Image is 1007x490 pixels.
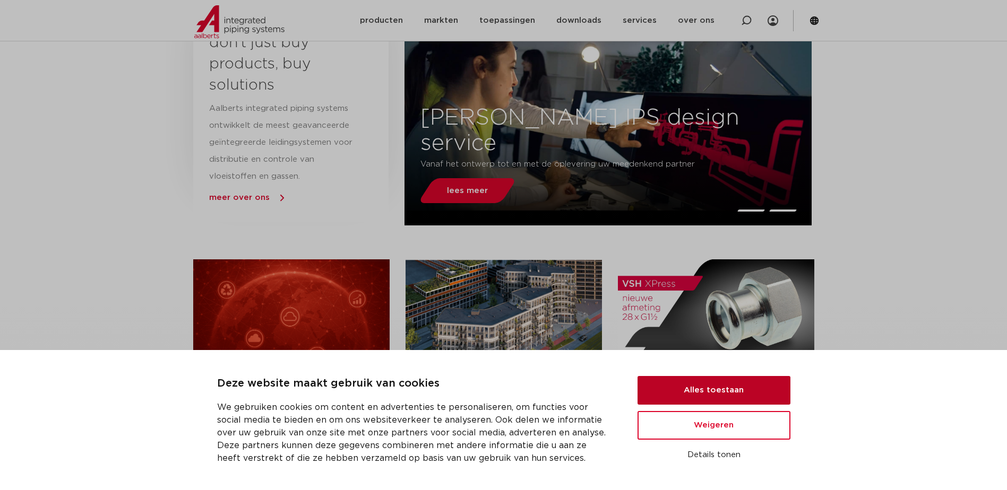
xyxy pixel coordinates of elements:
button: Alles toestaan [638,376,790,405]
span: lees meer [447,187,488,195]
a: meer over ons [209,194,270,202]
button: Details tonen [638,446,790,464]
li: Page dot 2 [769,209,797,212]
button: Weigeren [638,411,790,440]
p: We gebruiken cookies om content en advertenties te personaliseren, om functies voor social media ... [217,401,612,465]
a: lees meer [418,178,518,203]
p: Aalberts integrated piping systems ontwikkelt de meest geavanceerde geïntegreerde leidingsystemen... [209,100,354,185]
p: Vanaf het ontwerp tot en met de oplevering uw meedenkend partner [420,156,732,173]
li: Page dot 1 [737,209,765,212]
h3: [PERSON_NAME] IPS design service [404,105,812,156]
h3: don’t just buy products, buy solutions [209,32,354,96]
p: Deze website maakt gebruik van cookies [217,375,612,392]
